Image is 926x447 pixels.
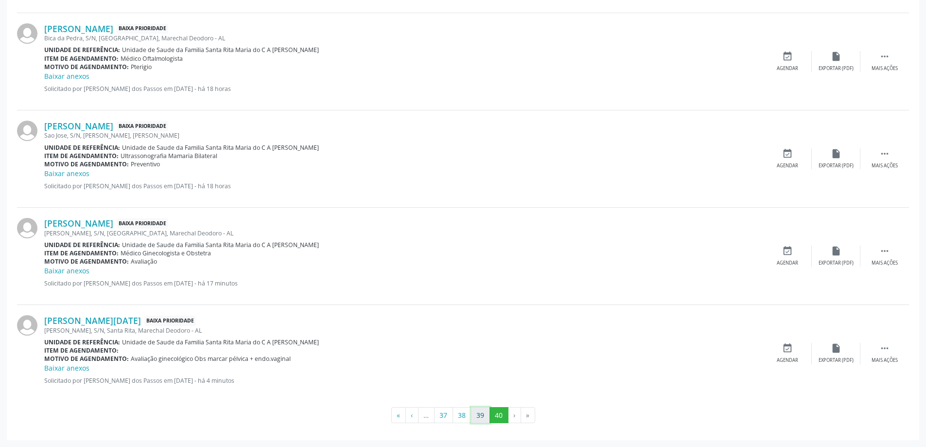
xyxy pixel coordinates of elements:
[44,143,120,152] b: Unidade de referência:
[782,148,793,159] i: event_available
[44,182,763,190] p: Solicitado por [PERSON_NAME] dos Passos em [DATE] - há 18 horas
[879,343,890,354] i: 
[44,152,119,160] b: Item de agendamento:
[131,257,157,266] span: Avaliação
[831,246,841,256] i: insert_drive_file
[777,65,798,72] div: Agendar
[44,218,113,229] a: [PERSON_NAME]
[831,343,841,354] i: insert_drive_file
[44,23,113,34] a: [PERSON_NAME]
[879,148,890,159] i: 
[44,160,129,168] b: Motivo de agendamento:
[819,260,854,267] div: Exportar (PDF)
[391,407,406,424] button: Go to first page
[782,51,793,62] i: event_available
[44,376,763,385] p: Solicitado por [PERSON_NAME] dos Passos em [DATE] - há 4 minutos
[44,338,120,346] b: Unidade de referência:
[44,85,763,93] p: Solicitado por [PERSON_NAME] dos Passos em [DATE] - há 18 horas
[879,246,890,256] i: 
[117,24,168,34] span: Baixa Prioridade
[117,121,168,131] span: Baixa Prioridade
[44,241,120,249] b: Unidade de referência:
[777,357,798,364] div: Agendar
[819,65,854,72] div: Exportar (PDF)
[131,355,291,363] span: Avaliação ginecológico Obs marcar pélvica + endo.vaginal
[872,357,898,364] div: Mais ações
[17,121,37,141] img: img
[777,162,798,169] div: Agendar
[489,407,508,424] button: Go to page 40
[44,315,141,326] a: [PERSON_NAME][DATE]
[782,343,793,354] i: event_available
[434,407,453,424] button: Go to page 37
[44,54,119,63] b: Item de agendamento:
[471,407,490,424] button: Go to page 39
[117,218,168,229] span: Baixa Prioridade
[44,72,89,81] a: Baixar anexos
[777,260,798,267] div: Agendar
[122,338,319,346] span: Unidade de Saude da Familia Santa Rita Maria do C A [PERSON_NAME]
[17,315,37,336] img: img
[44,249,119,257] b: Item de agendamento:
[831,148,841,159] i: insert_drive_file
[144,316,196,326] span: Baixa Prioridade
[17,218,37,238] img: img
[17,23,37,44] img: img
[131,160,160,168] span: Preventivo
[122,46,319,54] span: Unidade de Saude da Familia Santa Rita Maria do C A [PERSON_NAME]
[872,260,898,267] div: Mais ações
[44,346,119,355] b: Item de agendamento:
[44,266,89,275] a: Baixar anexos
[44,257,129,266] b: Motivo de agendamento:
[121,54,183,63] span: Médico Oftalmologista
[44,363,89,373] a: Baixar anexos
[44,326,763,335] div: [PERSON_NAME], S/N, Santa Rita, Marechal Deodoro - AL
[17,407,909,424] ul: Pagination
[44,46,120,54] b: Unidade de referência:
[131,63,152,71] span: Pterigio
[782,246,793,256] i: event_available
[121,152,217,160] span: Ultrassonografia Mamaria Bilateral
[44,63,129,71] b: Motivo de agendamento:
[453,407,472,424] button: Go to page 38
[819,162,854,169] div: Exportar (PDF)
[819,357,854,364] div: Exportar (PDF)
[405,407,419,424] button: Go to previous page
[872,65,898,72] div: Mais ações
[121,249,211,257] span: Médico Ginecologista e Obstetra
[44,121,113,131] a: [PERSON_NAME]
[872,162,898,169] div: Mais ações
[122,241,319,249] span: Unidade de Saude da Familia Santa Rita Maria do C A [PERSON_NAME]
[879,51,890,62] i: 
[44,355,129,363] b: Motivo de agendamento:
[122,143,319,152] span: Unidade de Saude da Familia Santa Rita Maria do C A [PERSON_NAME]
[44,169,89,178] a: Baixar anexos
[44,229,763,237] div: [PERSON_NAME], S/N, [GEOGRAPHIC_DATA], Marechal Deodoro - AL
[831,51,841,62] i: insert_drive_file
[44,131,763,140] div: Sao Jose, S/N, [PERSON_NAME], [PERSON_NAME]
[44,279,763,287] p: Solicitado por [PERSON_NAME] dos Passos em [DATE] - há 17 minutos
[44,34,763,42] div: Bica da Pedra, S/N, [GEOGRAPHIC_DATA], Marechal Deodoro - AL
